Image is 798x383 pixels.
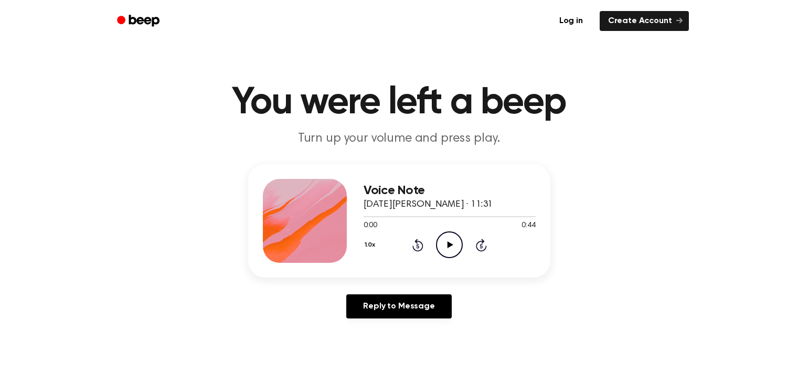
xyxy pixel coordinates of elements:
[364,220,377,231] span: 0:00
[131,84,668,122] h1: You were left a beep
[549,9,593,33] a: Log in
[600,11,689,31] a: Create Account
[364,236,379,254] button: 1.0x
[346,294,451,318] a: Reply to Message
[198,130,601,147] p: Turn up your volume and press play.
[110,11,169,31] a: Beep
[364,200,493,209] span: [DATE][PERSON_NAME] · 11:31
[522,220,535,231] span: 0:44
[364,184,536,198] h3: Voice Note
